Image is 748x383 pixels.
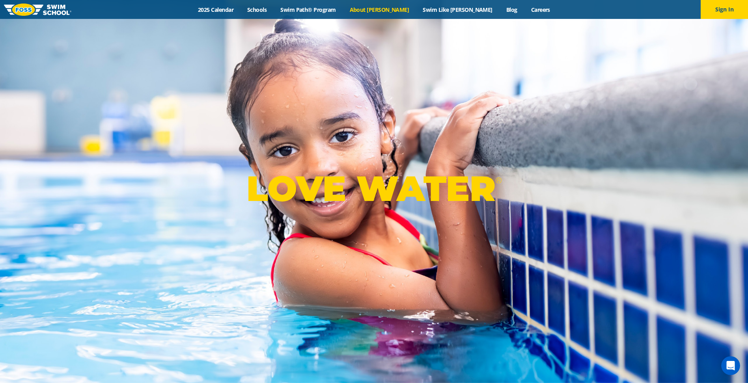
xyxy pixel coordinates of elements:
img: FOSS Swim School Logo [4,4,71,16]
a: Swim Like [PERSON_NAME] [416,6,500,13]
a: Careers [524,6,557,13]
a: Schools [241,6,274,13]
a: About [PERSON_NAME] [343,6,416,13]
a: Blog [499,6,524,13]
iframe: Intercom live chat [721,356,740,375]
a: 2025 Calendar [191,6,241,13]
sup: ® [495,175,502,185]
a: Swim Path® Program [274,6,343,13]
p: LOVE WATER [246,167,502,210]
